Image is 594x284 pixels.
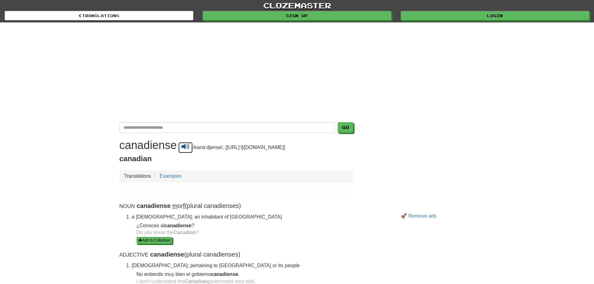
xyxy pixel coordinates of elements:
li: a [DEMOGRAPHIC_DATA]; an inhabitant of [GEOGRAPHIC_DATA] [132,214,353,244]
input: Translate Spanish-English [119,122,335,133]
p: or (plural canadienses) [119,201,353,210]
b: Canadian [185,279,207,284]
li: Translations [124,173,151,180]
b: Canadian [174,230,196,235]
a: 🚀 Remove ads [401,213,436,219]
dt: No entiendo muy bien el gobierno . [137,271,353,278]
a: Sign up [203,11,391,20]
dt: ¿Conoces al ? [137,222,353,229]
p: (plural canadienses) [119,250,353,259]
strong: canadiense [137,202,171,209]
button: Go [338,122,353,133]
strong: canadiense [150,251,184,258]
dd: Do you know the ? [137,229,353,244]
h1: canadiense [119,139,177,152]
a: Login [401,11,589,20]
div: /kanaˈdjense/, [[URL]ˈð̞[DOMAIN_NAME]] [119,139,353,153]
small: Adjective [119,252,149,258]
abbr: feminine gender [183,202,185,209]
b: canadiense [211,272,238,277]
a: Translations [5,11,193,20]
button: Play audio canadiense [178,142,193,153]
iframe: Advertisement [363,122,475,209]
span: canadian [119,154,152,163]
button: Add to Collection [137,237,172,244]
abbr: masculine gender [172,202,178,209]
iframe: Advertisement [119,29,475,116]
a: Examples [160,173,181,179]
b: canadiense [164,223,191,228]
small: Noun [119,203,135,209]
